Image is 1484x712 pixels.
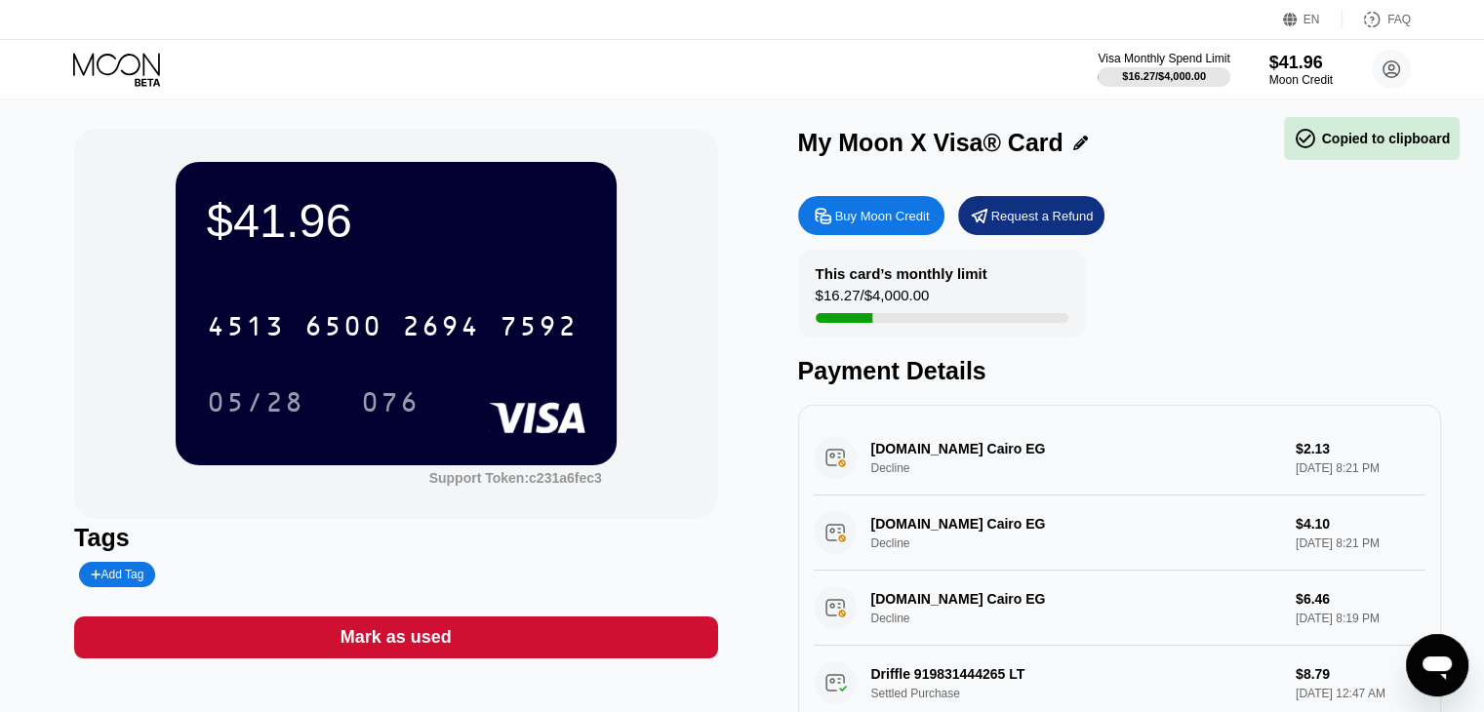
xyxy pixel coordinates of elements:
div: EN [1304,13,1320,26]
div: $41.96Moon Credit [1269,53,1333,87]
div: 4513650026947592 [195,301,589,350]
div: Buy Moon Credit [835,208,930,224]
div: 4513 [207,313,285,344]
div: 2694 [402,313,480,344]
div: Payment Details [798,357,1441,385]
div: Moon Credit [1269,73,1333,87]
div: Tags [74,524,717,552]
div: $16.27 / $4,000.00 [1122,70,1206,82]
div: Visa Monthly Spend Limit [1098,52,1229,65]
div: 05/28 [192,377,319,426]
iframe: Button to launch messaging window [1406,634,1468,696]
div: $41.96 [1269,53,1333,73]
div: $41.96 [207,193,585,248]
div: EN [1283,10,1343,29]
div: 076 [361,389,420,420]
div: Copied to clipboard [1294,127,1450,150]
div: 05/28 [207,389,304,420]
div: Support Token: c231a6fec3 [429,470,602,486]
div: Request a Refund [958,196,1104,235]
div: 076 [346,377,434,426]
div: FAQ [1343,10,1411,29]
div: This card’s monthly limit [816,265,987,282]
div: Support Token:c231a6fec3 [429,470,602,486]
div: Add Tag [91,568,143,581]
div: Add Tag [79,562,155,587]
div: Mark as used [341,626,452,649]
div: FAQ [1387,13,1411,26]
div: Buy Moon Credit [798,196,944,235]
div: Request a Refund [991,208,1094,224]
div: Visa Monthly Spend Limit$16.27/$4,000.00 [1098,52,1229,87]
span:  [1294,127,1317,150]
div: $16.27 / $4,000.00 [816,287,930,313]
div: Mark as used [74,616,717,658]
div: My Moon X Visa® Card [798,129,1063,157]
div: 6500 [304,313,382,344]
div: 7592 [500,313,578,344]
